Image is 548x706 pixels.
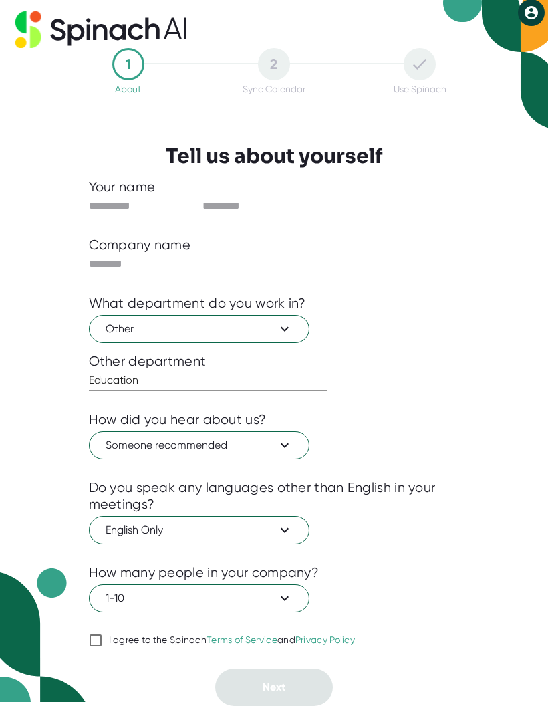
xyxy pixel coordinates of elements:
[243,84,305,94] div: Sync Calendar
[89,237,191,253] div: Company name
[295,634,355,645] a: Privacy Policy
[89,516,309,544] button: English Only
[112,48,144,80] div: 1
[89,315,309,343] button: Other
[166,144,382,168] h3: Tell us about yourself
[106,590,293,606] span: 1-10
[89,295,306,312] div: What department do you work in?
[89,353,460,370] div: Other department
[258,48,290,80] div: 2
[106,522,293,538] span: English Only
[89,411,267,428] div: How did you hear about us?
[106,437,293,453] span: Someone recommended
[89,431,309,459] button: Someone recommended
[263,681,285,693] span: Next
[89,479,460,513] div: Do you speak any languages other than English in your meetings?
[106,321,293,337] span: Other
[89,584,309,612] button: 1-10
[89,370,327,391] input: What department?
[115,84,141,94] div: About
[89,564,319,581] div: How many people in your company?
[207,634,277,645] a: Terms of Service
[394,84,446,94] div: Use Spinach
[109,634,356,646] div: I agree to the Spinach and
[89,179,460,195] div: Your name
[215,669,333,706] button: Next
